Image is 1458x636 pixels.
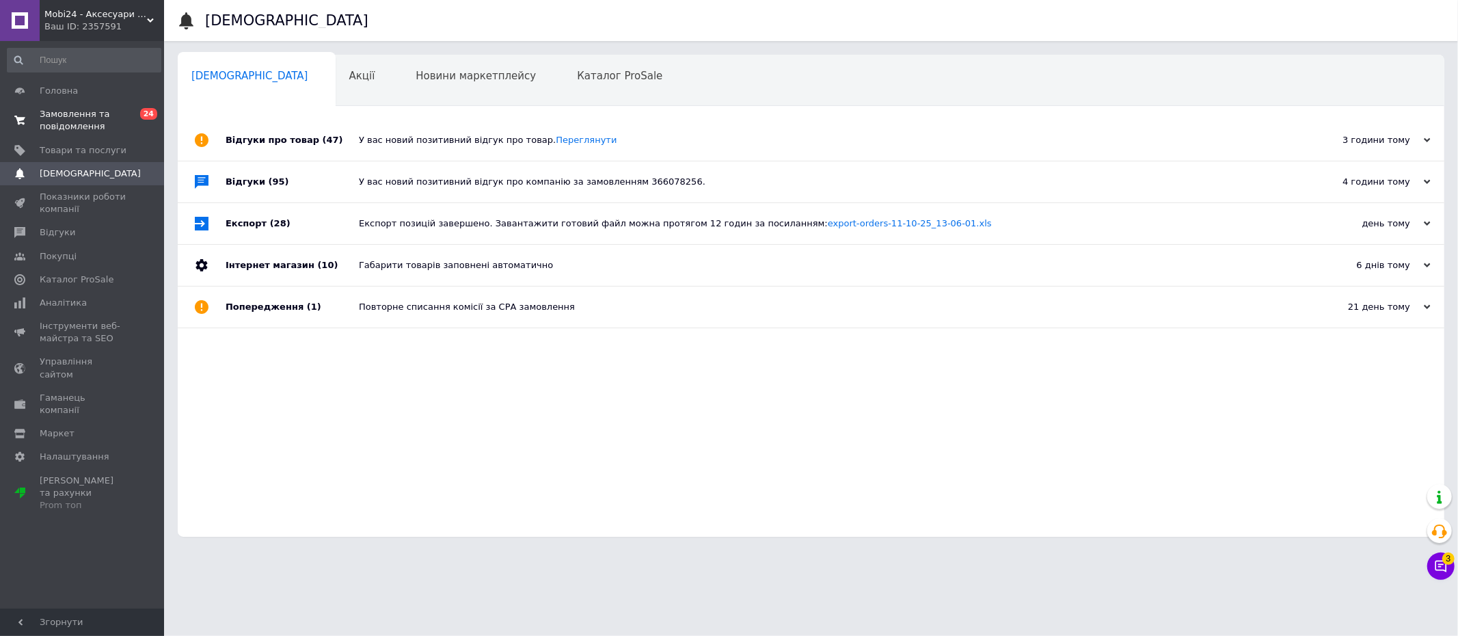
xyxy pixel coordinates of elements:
div: Відгуки про товар [226,120,359,161]
div: 3 години тому [1294,134,1431,146]
div: Повторне списання комісії за СРА замовлення [359,301,1294,313]
span: Каталог ProSale [577,70,662,82]
span: (1) [307,302,321,312]
div: Ваш ID: 2357591 [44,21,164,33]
div: Відгуки [226,161,359,202]
span: [PERSON_NAME] та рахунки [40,475,126,512]
div: 21 день тому [1294,301,1431,313]
span: Показники роботи компанії [40,191,126,215]
span: Налаштування [40,451,109,463]
span: Каталог ProSale [40,274,113,286]
span: 24 [140,108,157,120]
a: export-orders-11-10-25_13-06-01.xls [828,218,992,228]
div: У вас новий позитивний відгук про товар. [359,134,1294,146]
div: 6 днів тому [1294,259,1431,271]
span: Покупці [40,250,77,263]
span: (10) [317,260,338,270]
div: Експорт позицій завершено. Завантажити готовий файл можна протягом 12 годин за посиланням: [359,217,1294,230]
span: [DEMOGRAPHIC_DATA] [191,70,308,82]
span: Акції [349,70,375,82]
span: Управління сайтом [40,356,126,380]
span: (28) [270,218,291,228]
span: (95) [269,176,289,187]
span: Головна [40,85,78,97]
span: 3 [1442,553,1455,565]
span: Товари та послуги [40,144,126,157]
span: Замовлення та повідомлення [40,108,126,133]
a: Переглянути [556,135,617,145]
div: Prom топ [40,499,126,512]
div: день тому [1294,217,1431,230]
span: Новини маркетплейсу [416,70,536,82]
div: Експорт [226,203,359,244]
input: Пошук [7,48,161,72]
div: Габарити товарів заповнені автоматично [359,259,1294,271]
span: Гаманець компанії [40,392,126,416]
div: Інтернет магазин [226,245,359,286]
span: Інструменти веб-майстра та SEO [40,320,126,345]
h1: [DEMOGRAPHIC_DATA] [205,12,368,29]
div: Попередження [226,287,359,328]
span: (47) [323,135,343,145]
span: Відгуки [40,226,75,239]
div: 4 години тому [1294,176,1431,188]
button: Чат з покупцем3 [1427,553,1455,580]
div: У вас новий позитивний відгук про компанію за замовленням 366078256. [359,176,1294,188]
span: Аналітика [40,297,87,309]
span: Mobi24 - Аксесуари для смартфонів [44,8,147,21]
span: [DEMOGRAPHIC_DATA] [40,168,141,180]
span: Маркет [40,427,75,440]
